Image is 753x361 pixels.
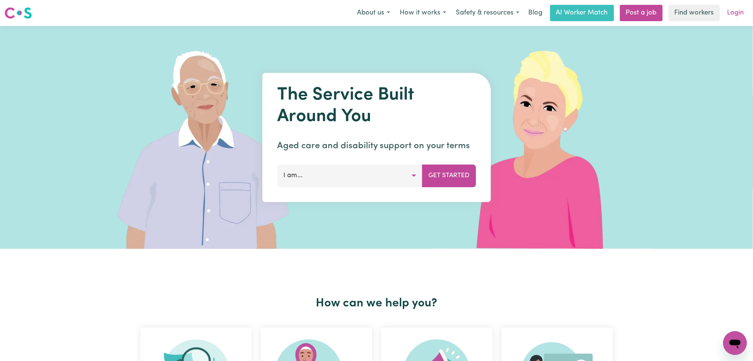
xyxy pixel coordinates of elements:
[550,5,614,21] a: AI Worker Match
[422,165,476,187] button: Get Started
[277,165,422,187] button: I am...
[136,296,617,310] h2: How can we help you?
[352,5,395,21] button: About us
[277,85,476,127] h1: The Service Built Around You
[723,5,749,21] a: Login
[620,5,663,21] a: Post a job
[723,331,747,355] iframe: Button to launch messaging window
[395,5,451,21] button: How it works
[669,5,720,21] a: Find workers
[451,5,524,21] button: Safety & resources
[277,139,476,153] p: Aged care and disability support on your terms
[4,6,32,20] img: Careseekers logo
[4,4,32,22] a: Careseekers logo
[524,5,547,21] a: Blog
